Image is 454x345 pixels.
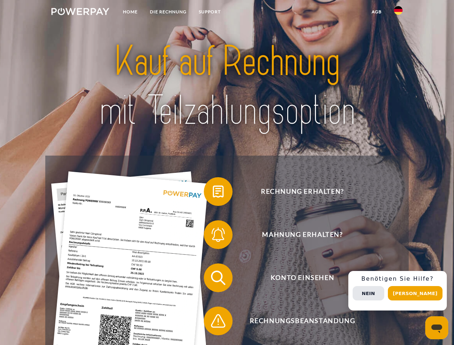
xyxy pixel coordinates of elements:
img: qb_bell.svg [209,226,227,244]
button: Konto einsehen [204,263,391,292]
a: agb [366,5,388,18]
h3: Benötigen Sie Hilfe? [353,275,442,282]
iframe: Schaltfläche zum Öffnen des Messaging-Fensters [425,316,448,339]
button: Mahnung erhalten? [204,220,391,249]
img: title-powerpay_de.svg [69,34,385,138]
span: Mahnung erhalten? [214,220,390,249]
img: qb_warning.svg [209,312,227,330]
img: qb_search.svg [209,269,227,287]
img: logo-powerpay-white.svg [51,8,109,15]
button: [PERSON_NAME] [388,286,442,300]
a: SUPPORT [193,5,227,18]
a: Home [117,5,144,18]
div: Schnellhilfe [348,271,447,310]
button: Rechnungsbeanstandung [204,307,391,335]
span: Rechnungsbeanstandung [214,307,390,335]
span: Rechnung erhalten? [214,177,390,206]
button: Rechnung erhalten? [204,177,391,206]
img: de [394,6,403,15]
img: qb_bill.svg [209,183,227,201]
a: DIE RECHNUNG [144,5,193,18]
button: Nein [353,286,384,300]
span: Konto einsehen [214,263,390,292]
